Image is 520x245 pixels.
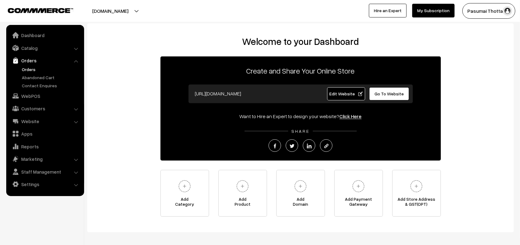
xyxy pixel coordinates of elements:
[340,113,362,119] a: Click Here
[8,103,82,114] a: Customers
[329,91,363,96] span: Edit Website
[160,170,209,217] a: AddCategory
[335,197,383,209] span: Add Payment Gateway
[8,8,73,13] img: COMMMERCE
[327,87,365,100] a: Edit Website
[8,153,82,165] a: Marketing
[276,170,325,217] a: AddDomain
[8,116,82,127] a: Website
[393,197,441,209] span: Add Store Address & GST(OPT)
[219,197,267,209] span: Add Product
[93,36,508,47] h2: Welcome to your Dashboard
[8,55,82,66] a: Orders
[234,178,251,195] img: plus.svg
[503,6,512,16] img: user
[374,91,404,96] span: Go To Website
[277,197,325,209] span: Add Domain
[160,65,441,76] p: Create and Share Your Online Store
[161,197,209,209] span: Add Category
[218,170,267,217] a: AddProduct
[8,90,82,102] a: WebPOS
[8,30,82,41] a: Dashboard
[350,178,367,195] img: plus.svg
[20,66,82,73] a: Orders
[8,6,62,14] a: COMMMERCE
[160,113,441,120] div: Want to Hire an Expert to design your website?
[334,170,383,217] a: Add PaymentGateway
[8,128,82,139] a: Apps
[369,87,409,100] a: Go To Website
[392,170,441,217] a: Add Store Address& GST(OPT)
[8,179,82,190] a: Settings
[408,178,425,195] img: plus.svg
[412,4,455,17] a: My Subscription
[8,166,82,177] a: Staff Management
[176,178,193,195] img: plus.svg
[8,42,82,54] a: Catalog
[20,74,82,81] a: Abandoned Cart
[288,128,313,134] span: SHARE
[20,82,82,89] a: Contact Enquires
[8,141,82,152] a: Reports
[462,3,515,19] button: Pasumai Thotta…
[70,3,150,19] button: [DOMAIN_NAME]
[292,178,309,195] img: plus.svg
[369,4,407,17] a: Hire an Expert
